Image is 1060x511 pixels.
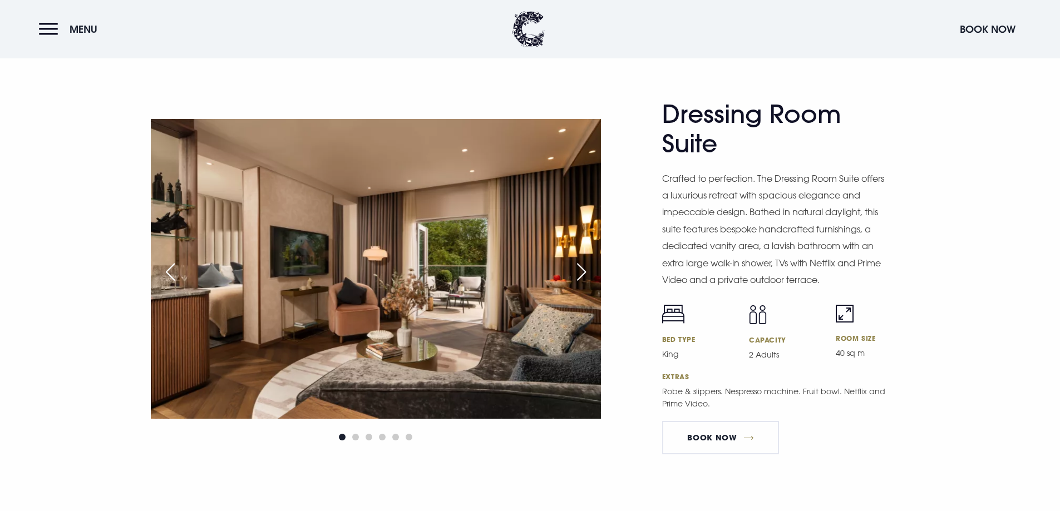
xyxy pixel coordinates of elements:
[379,434,386,440] span: Go to slide 4
[662,100,879,158] h2: Dressing Room Suite
[662,305,684,324] img: Bed icon
[836,347,909,359] p: 40 sq m
[662,372,910,381] h6: Extras
[749,349,822,361] p: 2 Adults
[836,305,854,323] img: Room size icon
[392,434,399,440] span: Go to slide 5
[151,119,601,419] img: Hotel in Bangor Northern Ireland
[662,385,890,410] p: Robe & slippers. Nespresso machine. Fruit bowl. Netflix and Prime Video.
[406,434,412,440] span: Go to slide 6
[954,17,1021,41] button: Book Now
[749,305,767,324] img: Capacity icon
[156,260,184,284] div: Previous slide
[601,119,1051,419] img: Hotel in Bangor Northern Ireland
[662,170,890,289] p: Crafted to perfection. The Dressing Room Suite offers a luxurious retreat with spacious elegance ...
[39,17,103,41] button: Menu
[70,23,97,36] span: Menu
[749,335,822,344] h6: Capacity
[366,434,372,440] span: Go to slide 3
[339,434,346,440] span: Go to slide 1
[352,434,359,440] span: Go to slide 2
[662,348,736,360] p: King
[512,11,545,47] img: Clandeboye Lodge
[568,260,595,284] div: Next slide
[836,334,909,343] h6: Room Size
[662,421,779,454] a: BOOK NOW
[662,335,736,344] h6: Bed Type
